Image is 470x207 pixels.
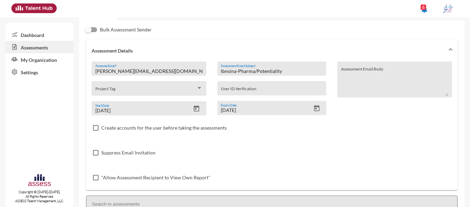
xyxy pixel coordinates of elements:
[86,62,458,190] div: Assessment Details
[95,68,203,74] input: Assessee Email
[190,105,203,112] button: Open calendar
[92,48,444,54] mat-panel-title: Assessment Details
[311,105,323,112] button: Open calendar
[101,173,210,182] span: "Allow Assessment Recipient to View Own Report"
[6,190,74,203] p: Copyright © [DATE]-[DATE]. All Rights Reserved. ASSESS Talent Management, LLC.
[420,5,429,13] mat-icon: notifications
[421,4,426,10] div: 6
[86,39,458,62] mat-expansion-panel-header: Assessment Details
[101,149,156,157] span: Suppress Email Invitation
[221,68,323,74] input: Assessment Email Subject
[100,26,152,34] span: Bulk Assessment Sender
[101,124,227,132] span: Create accounts for the user before taking the assessments
[6,41,74,53] a: Assessments
[28,173,51,188] img: assesscompany-logo.png
[6,66,74,78] a: Settings
[6,28,74,41] a: Dashboard
[6,53,74,66] a: My Organization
